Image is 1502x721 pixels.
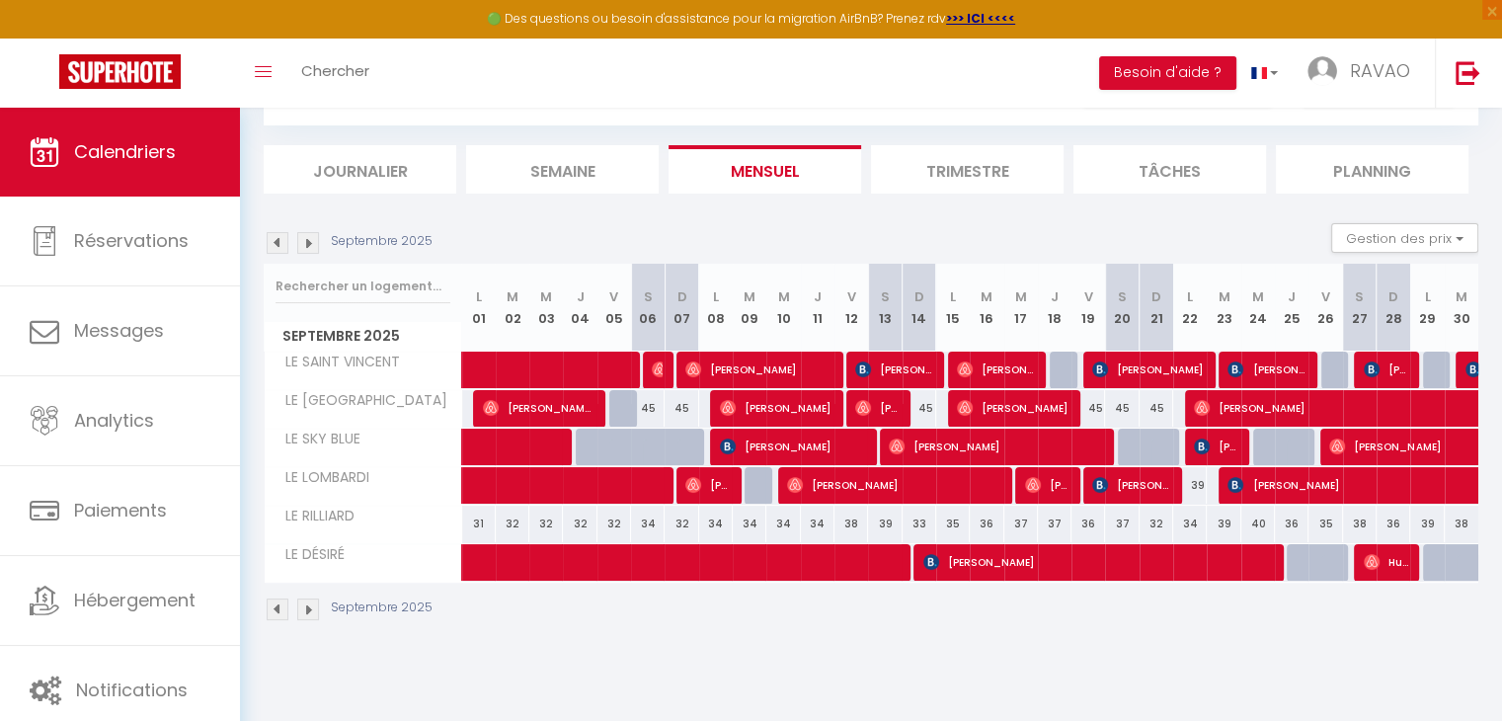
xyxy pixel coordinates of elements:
[1038,506,1071,542] div: 37
[1307,56,1337,86] img: ...
[1105,506,1139,542] div: 37
[1275,506,1308,542] div: 36
[1187,287,1193,306] abbr: L
[855,351,933,388] span: [PERSON_NAME]
[855,389,900,427] span: [PERSON_NAME]
[268,352,405,373] span: LE SAINT VINCENT
[74,588,196,612] span: Hébergement
[265,322,461,351] span: Septembre 2025
[631,264,665,352] th: 06
[507,287,518,306] abbr: M
[597,506,631,542] div: 32
[936,264,970,352] th: 15
[1105,264,1139,352] th: 20
[652,351,663,388] span: [PERSON_NAME]
[834,506,868,542] div: 38
[529,264,563,352] th: 03
[744,287,755,306] abbr: M
[903,264,936,352] th: 14
[1227,351,1305,388] span: [PERSON_NAME]
[1099,56,1236,90] button: Besoin d'aide ?
[609,287,618,306] abbr: V
[631,390,665,427] div: 45
[847,287,856,306] abbr: V
[871,145,1064,194] li: Trimestre
[1241,506,1275,542] div: 40
[563,264,596,352] th: 04
[868,264,902,352] th: 13
[268,506,359,527] span: LE RILLIARD
[1092,351,1204,388] span: [PERSON_NAME]
[1071,506,1105,542] div: 36
[1071,264,1105,352] th: 19
[1364,543,1408,581] span: Hugo 2
[787,466,999,504] span: [PERSON_NAME]
[1424,287,1430,306] abbr: L
[1105,390,1139,427] div: 45
[914,287,924,306] abbr: D
[264,145,456,194] li: Journalier
[1073,145,1266,194] li: Tâches
[777,287,789,306] abbr: M
[766,506,800,542] div: 34
[1252,287,1264,306] abbr: M
[1364,351,1408,388] span: [PERSON_NAME]
[74,318,164,343] span: Messages
[483,389,594,427] span: [PERSON_NAME] Vaesen
[889,428,1101,465] span: [PERSON_NAME]
[1219,287,1230,306] abbr: M
[801,264,834,352] th: 11
[631,506,665,542] div: 34
[665,506,698,542] div: 32
[720,389,831,427] span: [PERSON_NAME]
[950,287,956,306] abbr: L
[957,351,1035,388] span: [PERSON_NAME]
[970,264,1003,352] th: 16
[1140,506,1173,542] div: 32
[1038,264,1071,352] th: 18
[685,466,730,504] span: [PERSON_NAME]
[946,10,1015,27] a: >>> ICI <<<<
[331,232,433,251] p: Septembre 2025
[669,145,861,194] li: Mensuel
[903,506,936,542] div: 33
[1276,145,1468,194] li: Planning
[801,506,834,542] div: 34
[699,506,733,542] div: 34
[563,506,596,542] div: 32
[644,287,653,306] abbr: S
[1308,506,1342,542] div: 35
[1015,287,1027,306] abbr: M
[496,506,529,542] div: 32
[496,264,529,352] th: 02
[462,264,496,352] th: 01
[268,544,350,566] span: LE DÉSIRÉ
[685,351,830,388] span: [PERSON_NAME]
[74,498,167,522] span: Paiements
[1350,58,1410,83] span: RAVAO
[1173,506,1207,542] div: 34
[834,264,868,352] th: 12
[1343,264,1377,352] th: 27
[276,269,450,304] input: Rechercher un logement...
[540,287,552,306] abbr: M
[268,467,374,489] span: LE LOMBARDI
[881,287,890,306] abbr: S
[1388,287,1398,306] abbr: D
[1377,264,1410,352] th: 28
[331,599,433,617] p: Septembre 2025
[1445,506,1478,542] div: 38
[814,287,822,306] abbr: J
[1173,264,1207,352] th: 22
[1207,506,1240,542] div: 39
[665,390,698,427] div: 45
[1092,466,1170,504] span: [PERSON_NAME]
[1118,287,1127,306] abbr: S
[981,287,992,306] abbr: M
[1321,287,1330,306] abbr: V
[462,506,496,542] div: 31
[1410,264,1444,352] th: 29
[733,264,766,352] th: 09
[936,506,970,542] div: 35
[1173,467,1207,504] div: 39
